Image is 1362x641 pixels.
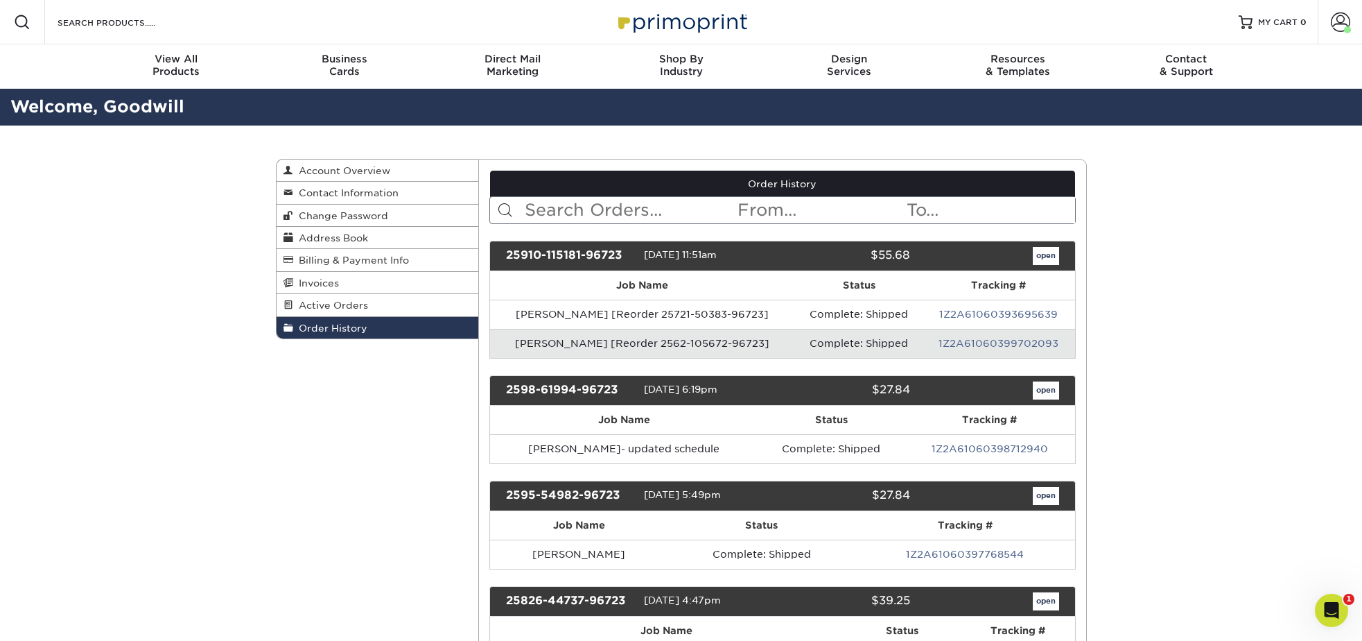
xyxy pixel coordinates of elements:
a: open [1033,247,1059,265]
a: Shop ByIndustry [597,44,765,89]
input: Search Orders... [523,197,736,223]
span: Billing & Payment Info [293,255,409,266]
a: Billing & Payment Info [277,249,479,271]
span: Change Password [293,210,388,221]
input: From... [736,197,905,223]
a: Contact& Support [1102,44,1271,89]
a: open [1033,382,1059,400]
a: Order History [277,317,479,339]
a: open [1033,592,1059,610]
th: Status [795,271,923,300]
div: $27.84 [772,382,920,400]
span: View All [92,53,261,65]
a: Direct MailMarketing [428,44,597,89]
a: Invoices [277,272,479,294]
div: $27.84 [772,487,920,505]
div: Marketing [428,53,597,78]
span: [DATE] 5:49pm [644,489,721,500]
div: 25826-44737-96723 [496,592,644,610]
div: $55.68 [772,247,920,265]
a: BusinessCards [260,44,428,89]
span: [DATE] 11:51am [644,249,717,260]
div: & Templates [934,53,1102,78]
span: Business [260,53,428,65]
div: & Support [1102,53,1271,78]
span: Active Orders [293,300,368,311]
a: Account Overview [277,160,479,182]
th: Job Name [490,511,668,540]
span: Shop By [597,53,765,65]
div: Services [765,53,934,78]
td: Complete: Shipped [795,300,923,329]
a: Contact Information [277,182,479,204]
input: To... [905,197,1074,223]
td: Complete: Shipped [795,329,923,358]
th: Tracking # [855,511,1075,540]
span: [DATE] 6:19pm [644,384,717,395]
a: Active Orders [277,294,479,316]
td: [PERSON_NAME]- updated schedule [490,434,758,463]
span: MY CART [1258,17,1298,28]
div: 2595-54982-96723 [496,487,644,505]
th: Tracking # [905,406,1075,434]
a: Change Password [277,205,479,227]
span: Invoices [293,277,339,289]
a: Resources& Templates [934,44,1102,89]
span: 1 [1343,594,1354,605]
th: Status [668,511,855,540]
a: View AllProducts [92,44,261,89]
span: Address Book [293,232,368,243]
a: open [1033,487,1059,505]
iframe: Intercom live chat [1315,594,1348,627]
input: SEARCH PRODUCTS..... [56,14,191,31]
span: Account Overview [293,165,390,176]
div: $39.25 [772,592,920,610]
span: 0 [1300,17,1307,27]
th: Tracking # [923,271,1074,300]
a: 1Z2A61060399702093 [938,338,1058,349]
span: Order History [293,323,367,334]
a: DesignServices [765,44,934,89]
td: Complete: Shipped [758,434,905,463]
div: Products [92,53,261,78]
a: Address Book [277,227,479,249]
span: Direct Mail [428,53,597,65]
td: [PERSON_NAME] [Reorder 25721-50383-96723] [490,300,795,329]
a: 1Z2A61060397768544 [906,549,1024,560]
span: Resources [934,53,1102,65]
span: [DATE] 4:47pm [644,595,721,606]
span: Design [765,53,934,65]
td: [PERSON_NAME] [490,540,668,569]
div: 2598-61994-96723 [496,382,644,400]
th: Job Name [490,406,758,434]
div: 25910-115181-96723 [496,247,644,265]
a: Order History [490,171,1075,197]
img: Primoprint [612,7,751,37]
a: 1Z2A61060398712940 [932,443,1048,454]
span: Contact [1102,53,1271,65]
td: Complete: Shipped [668,540,855,569]
div: Industry [597,53,765,78]
a: 1Z2A61060393695639 [939,309,1058,320]
div: Cards [260,53,428,78]
span: Contact Information [293,187,399,198]
td: [PERSON_NAME] [Reorder 2562-105672-96723] [490,329,795,358]
th: Job Name [490,271,795,300]
th: Status [758,406,905,434]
